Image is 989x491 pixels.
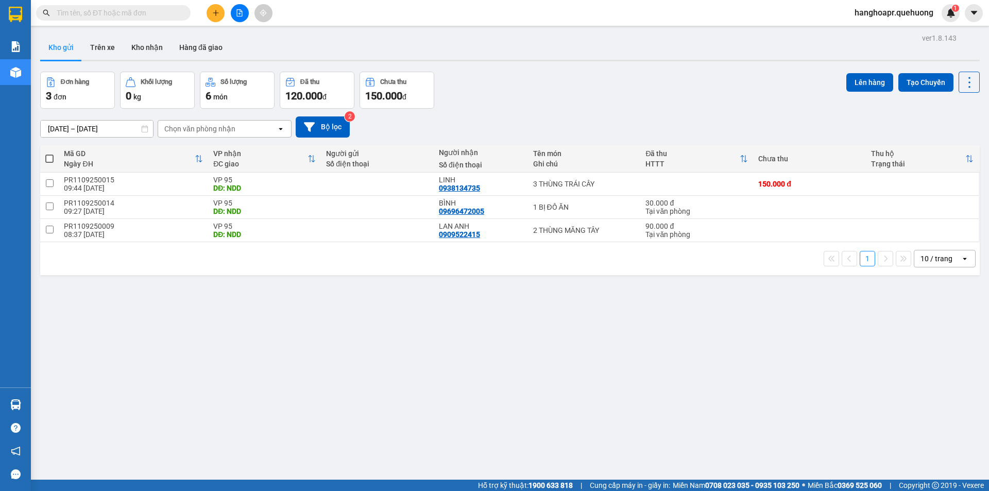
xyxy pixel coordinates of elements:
th: Toggle SortBy [208,145,321,173]
span: 3 [46,90,52,102]
div: 150.000 đ [758,180,861,188]
input: Tìm tên, số ĐT hoặc mã đơn [57,7,178,19]
button: Khối lượng0kg [120,72,195,109]
div: PR1109250015 [64,176,203,184]
div: 08:37 [DATE] [64,230,203,239]
span: aim [260,9,267,16]
button: plus [207,4,225,22]
span: kg [133,93,141,101]
span: đ [402,93,406,101]
div: VP 95 [213,176,316,184]
th: Toggle SortBy [59,145,208,173]
img: icon-new-feature [946,8,956,18]
div: Ghi chú [533,160,636,168]
button: Chưa thu150.000đ [360,72,434,109]
div: Chưa thu [758,155,861,163]
span: search [43,9,50,16]
div: PR1109250009 [64,222,203,230]
span: hanghoapr.quehuong [846,6,942,19]
img: warehouse-icon [10,67,21,78]
div: 0909522415 [439,230,480,239]
span: 6 [206,90,211,102]
div: VP 95 [213,222,316,230]
span: 0 [126,90,131,102]
img: logo-vxr [9,7,22,22]
div: HTTT [645,160,740,168]
img: warehouse-icon [10,399,21,410]
span: copyright [932,482,939,489]
div: 90.000 đ [645,222,748,230]
div: Đã thu [645,149,740,158]
button: 1 [860,251,875,266]
div: Thu hộ [871,149,965,158]
span: Hỗ trợ kỹ thuật: [478,480,573,491]
div: Chọn văn phòng nhận [164,124,235,134]
button: Kho gửi [40,35,82,60]
span: plus [212,9,219,16]
div: Đơn hàng [61,78,89,86]
div: BÌNH [439,199,522,207]
input: Select a date range. [41,121,153,137]
span: notification [11,446,21,456]
div: Số điện thoại [439,161,522,169]
div: 3 THÙNG TRÁI CÂY [533,180,636,188]
span: đ [322,93,327,101]
div: LAN ANH [439,222,522,230]
span: | [581,480,582,491]
span: Cung cấp máy in - giấy in: [590,480,670,491]
img: solution-icon [10,41,21,52]
button: Đơn hàng3đơn [40,72,115,109]
div: 09:27 [DATE] [64,207,203,215]
button: file-add [231,4,249,22]
button: Bộ lọc [296,116,350,138]
strong: 1900 633 818 [528,481,573,489]
th: Toggle SortBy [640,145,753,173]
div: Khối lượng [141,78,172,86]
div: Chưa thu [380,78,406,86]
span: Miền Bắc [808,480,882,491]
div: Số điện thoại [326,160,429,168]
span: 1 [953,5,957,12]
div: 10 / trang [920,253,952,264]
div: Số lượng [220,78,247,86]
div: Ngày ĐH [64,160,195,168]
div: 0938134735 [439,184,480,192]
th: Toggle SortBy [866,145,979,173]
div: ver 1.8.143 [922,32,957,44]
button: caret-down [965,4,983,22]
div: DĐ: NDD [213,184,316,192]
span: | [890,480,891,491]
strong: 0708 023 035 - 0935 103 250 [705,481,799,489]
div: DĐ: NDD [213,207,316,215]
button: Đã thu120.000đ [280,72,354,109]
div: PR1109250014 [64,199,203,207]
div: ĐC giao [213,160,308,168]
button: Lên hàng [846,73,893,92]
button: Trên xe [82,35,123,60]
div: Trạng thái [871,160,965,168]
sup: 1 [952,5,959,12]
svg: open [961,255,969,263]
div: VP 95 [213,199,316,207]
div: 09696472005 [439,207,484,215]
button: aim [254,4,272,22]
button: Hàng đã giao [171,35,231,60]
span: ⚪️ [802,483,805,487]
sup: 2 [345,111,355,122]
div: Người nhận [439,148,522,157]
span: 150.000 [365,90,402,102]
div: VP nhận [213,149,308,158]
div: Mã GD [64,149,195,158]
strong: 0369 525 060 [838,481,882,489]
div: DĐ: NDD [213,230,316,239]
span: đơn [54,93,66,101]
button: Kho nhận [123,35,171,60]
div: LINH [439,176,522,184]
div: 30.000 đ [645,199,748,207]
span: file-add [236,9,243,16]
div: Tên món [533,149,636,158]
button: Tạo Chuyến [898,73,953,92]
div: Tại văn phòng [645,230,748,239]
span: question-circle [11,423,21,433]
div: 09:44 [DATE] [64,184,203,192]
